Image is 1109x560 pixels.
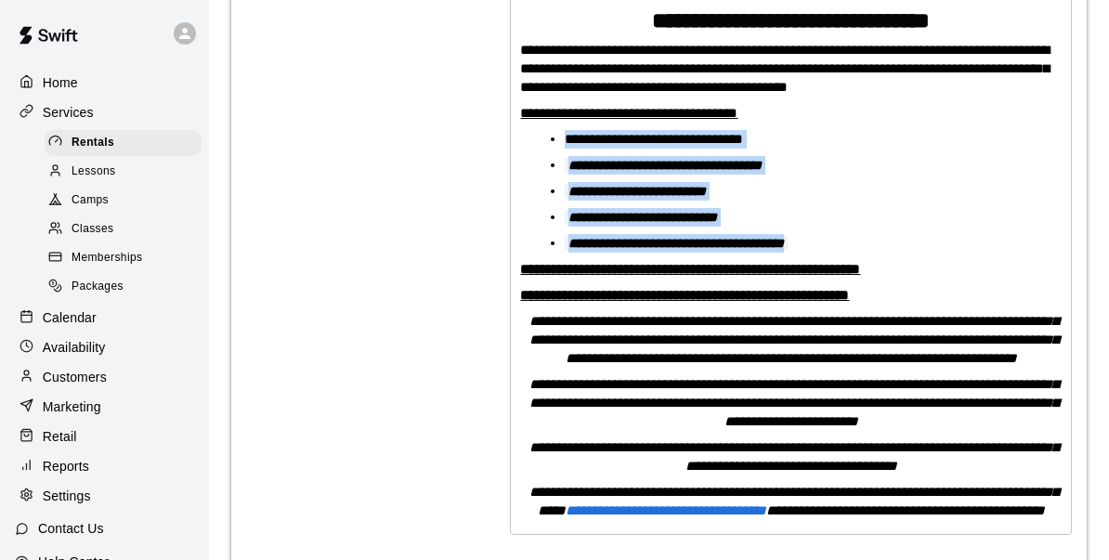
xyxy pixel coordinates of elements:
a: Marketing [15,393,194,421]
div: Memberships [45,245,202,271]
p: Settings [43,487,91,505]
div: Camps [45,188,202,214]
a: Lessons [45,157,209,186]
div: Classes [45,216,202,242]
a: Settings [15,482,194,510]
p: Services [43,103,94,122]
a: Packages [45,273,209,302]
a: Camps [45,187,209,215]
span: Classes [72,220,113,239]
p: Customers [43,368,107,386]
p: Marketing [43,397,101,416]
span: Lessons [72,163,116,181]
a: Classes [45,215,209,244]
a: Services [15,98,194,126]
a: Rentals [45,128,209,157]
p: Contact Us [38,519,104,538]
a: Availability [15,333,194,361]
a: Reports [15,452,194,480]
div: Lessons [45,159,202,185]
span: Packages [72,278,124,296]
a: Calendar [15,304,194,332]
a: Customers [15,363,194,391]
span: Rentals [72,134,114,152]
p: Reports [43,457,89,475]
div: Rentals [45,130,202,156]
div: Packages [45,274,202,300]
p: Availability [43,338,106,357]
span: Camps [72,191,109,210]
a: Home [15,69,194,97]
a: Retail [15,423,194,450]
a: Memberships [45,244,209,273]
p: Home [43,73,78,92]
p: Calendar [43,308,97,327]
span: Memberships [72,249,142,267]
p: Retail [43,427,77,446]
